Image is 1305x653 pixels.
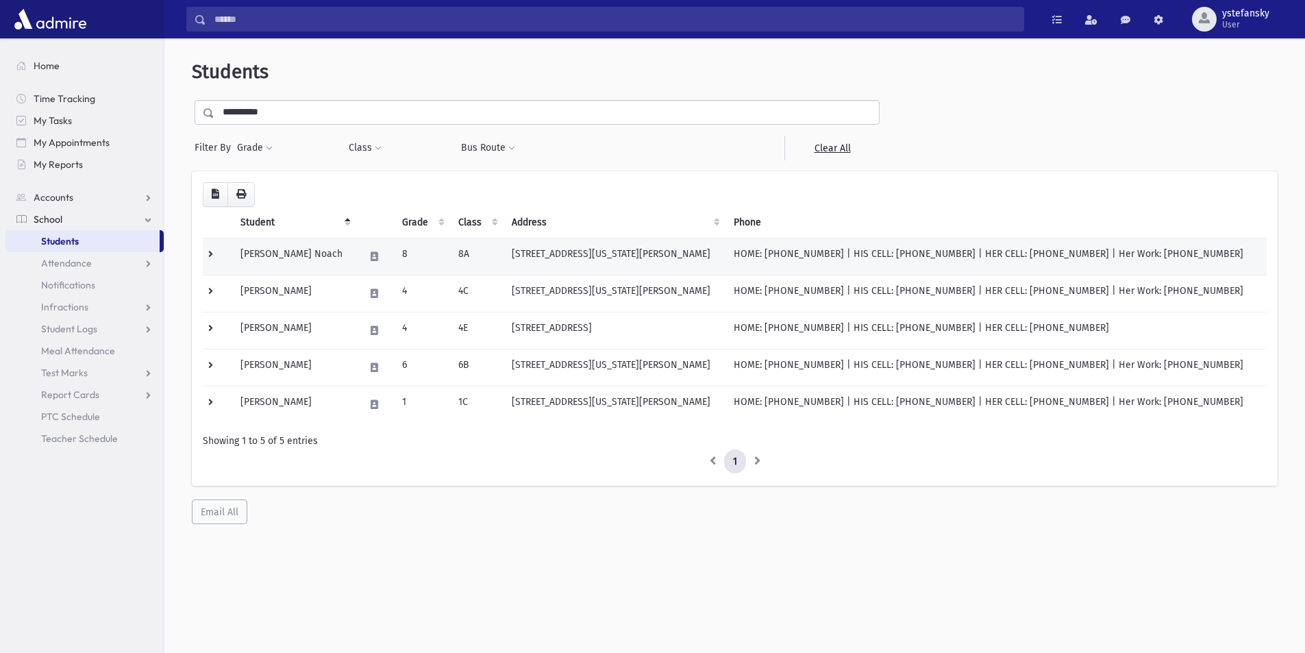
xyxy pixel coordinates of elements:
a: Test Marks [5,362,164,384]
td: HOME: [PHONE_NUMBER] | HIS CELL: [PHONE_NUMBER] | HER CELL: [PHONE_NUMBER] | Her Work: [PHONE_NUM... [725,238,1267,275]
td: 8 [394,238,450,275]
span: Students [192,60,269,83]
span: User [1222,19,1269,30]
a: Accounts [5,186,164,208]
td: [STREET_ADDRESS][US_STATE][PERSON_NAME] [504,386,725,423]
button: Bus Route [460,136,516,160]
td: [STREET_ADDRESS][US_STATE][PERSON_NAME] [504,349,725,386]
td: 4 [394,275,450,312]
td: [STREET_ADDRESS] [504,312,725,349]
a: School [5,208,164,230]
span: School [34,213,62,225]
td: [STREET_ADDRESS][US_STATE][PERSON_NAME] [504,238,725,275]
a: Infractions [5,296,164,318]
a: Clear All [784,136,880,160]
span: PTC Schedule [41,410,100,423]
img: AdmirePro [11,5,90,33]
span: Students [41,235,79,247]
span: Report Cards [41,389,99,401]
span: My Appointments [34,136,110,149]
span: Notifications [41,279,95,291]
span: My Reports [34,158,83,171]
a: My Tasks [5,110,164,132]
span: Meal Attendance [41,345,115,357]
a: Notifications [5,274,164,296]
a: 1 [724,449,746,474]
span: Infractions [41,301,88,313]
td: 4C [450,275,504,312]
th: Class: activate to sort column ascending [450,207,504,238]
td: 8A [450,238,504,275]
button: Grade [236,136,273,160]
td: 4E [450,312,504,349]
a: My Appointments [5,132,164,153]
td: 6 [394,349,450,386]
td: [PERSON_NAME] [232,312,356,349]
th: Address: activate to sort column ascending [504,207,725,238]
th: Grade: activate to sort column ascending [394,207,450,238]
td: HOME: [PHONE_NUMBER] | HIS CELL: [PHONE_NUMBER] | HER CELL: [PHONE_NUMBER] | Her Work: [PHONE_NUM... [725,386,1267,423]
th: Student: activate to sort column descending [232,207,356,238]
a: Report Cards [5,384,164,406]
button: Email All [192,500,247,524]
span: ystefansky [1222,8,1269,19]
td: 1C [450,386,504,423]
td: [PERSON_NAME] Noach [232,238,356,275]
a: Students [5,230,160,252]
td: [PERSON_NAME] [232,349,356,386]
button: CSV [203,182,228,207]
td: HOME: [PHONE_NUMBER] | HIS CELL: [PHONE_NUMBER] | HER CELL: [PHONE_NUMBER] | Her Work: [PHONE_NUM... [725,349,1267,386]
th: Phone [725,207,1267,238]
span: Teacher Schedule [41,432,118,445]
a: Time Tracking [5,88,164,110]
a: Teacher Schedule [5,428,164,449]
span: Accounts [34,191,73,204]
span: Student Logs [41,323,97,335]
a: Meal Attendance [5,340,164,362]
span: Time Tracking [34,93,95,105]
button: Class [348,136,382,160]
td: 6B [450,349,504,386]
span: Filter By [195,140,236,155]
a: Student Logs [5,318,164,340]
span: My Tasks [34,114,72,127]
a: My Reports [5,153,164,175]
div: Showing 1 to 5 of 5 entries [203,434,1267,448]
td: [PERSON_NAME] [232,386,356,423]
td: [STREET_ADDRESS][US_STATE][PERSON_NAME] [504,275,725,312]
button: Print [227,182,255,207]
span: Test Marks [41,367,88,379]
input: Search [206,7,1023,32]
td: 4 [394,312,450,349]
span: Attendance [41,257,92,269]
a: PTC Schedule [5,406,164,428]
td: 1 [394,386,450,423]
td: [PERSON_NAME] [232,275,356,312]
a: Attendance [5,252,164,274]
a: Home [5,55,164,77]
td: HOME: [PHONE_NUMBER] | HIS CELL: [PHONE_NUMBER] | HER CELL: [PHONE_NUMBER] | Her Work: [PHONE_NUM... [725,275,1267,312]
td: HOME: [PHONE_NUMBER] | HIS CELL: [PHONE_NUMBER] | HER CELL: [PHONE_NUMBER] [725,312,1267,349]
span: Home [34,60,60,72]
